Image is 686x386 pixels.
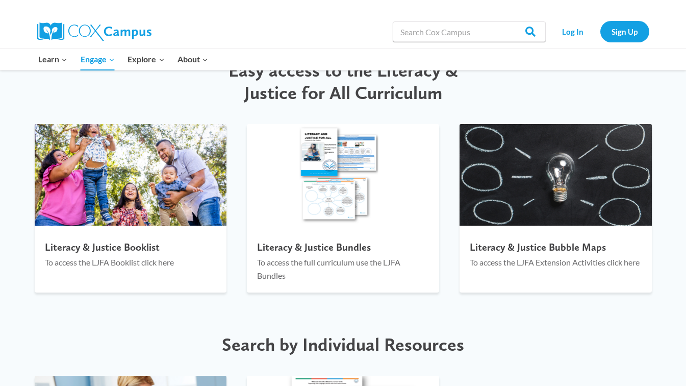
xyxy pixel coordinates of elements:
button: Child menu of Explore [121,49,171,70]
input: Search Cox Campus [393,21,546,42]
button: Child menu of Engage [74,49,121,70]
button: Child menu of Learn [32,49,74,70]
p: To access the LJFA Booklist click here [45,256,217,269]
p: To access the full curriculum use the LJFA Bundles [257,256,429,282]
img: LJFA_Bundle-1-1.png [242,122,444,229]
a: Log In [551,21,595,42]
img: MicrosoftTeams-image-16-1-1024x623.png [454,122,656,229]
a: Literacy & Justice Bubble Maps To access the LJFA Extension Activities click here [460,124,652,293]
a: Literacy & Justice Booklist To access the LJFA Booklist click here [35,124,227,293]
p: To access the LJFA Extension Activities click here [470,256,642,269]
nav: Secondary Navigation [551,21,649,42]
span: Search by Individual Resources [222,333,464,355]
button: Child menu of About [171,49,215,70]
span: Easy access to the Literacy & Justice for All Curriculum [228,59,458,103]
img: spanish-talk-read-play-family.jpg [30,122,231,229]
h4: Literacy & Justice Bundles [257,241,429,253]
a: Literacy & Justice Bundles To access the full curriculum use the LJFA Bundles [247,124,439,293]
h4: Literacy & Justice Bubble Maps [470,241,642,253]
a: Sign Up [600,21,649,42]
nav: Primary Navigation [32,49,215,70]
img: Cox Campus [37,22,151,41]
h4: Literacy & Justice Booklist [45,241,217,253]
